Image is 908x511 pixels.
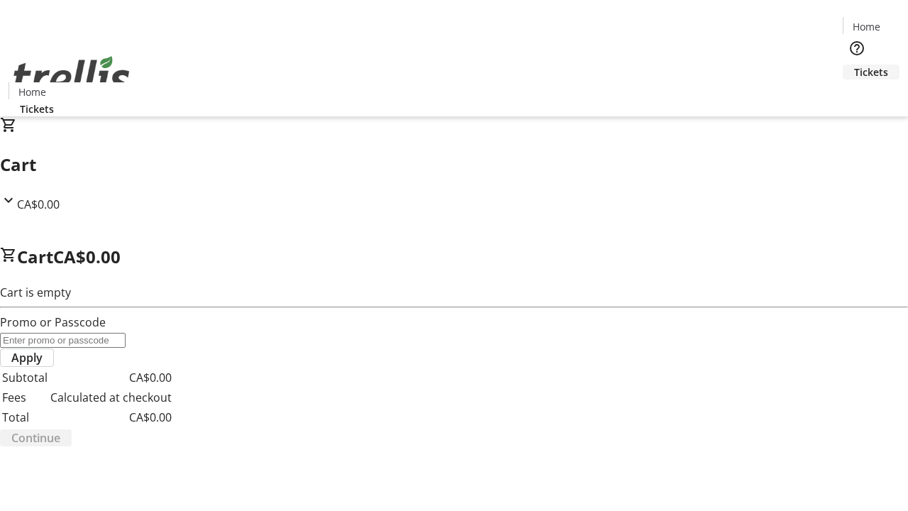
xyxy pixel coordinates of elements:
[9,101,65,116] a: Tickets
[1,368,48,387] td: Subtotal
[50,408,172,427] td: CA$0.00
[1,388,48,407] td: Fees
[11,349,43,366] span: Apply
[53,245,121,268] span: CA$0.00
[1,408,48,427] td: Total
[20,101,54,116] span: Tickets
[9,84,55,99] a: Home
[17,197,60,212] span: CA$0.00
[18,84,46,99] span: Home
[9,40,135,111] img: Orient E2E Organization lpDLnQB6nZ's Logo
[50,388,172,407] td: Calculated at checkout
[854,65,888,79] span: Tickets
[843,79,871,108] button: Cart
[853,19,880,34] span: Home
[843,19,889,34] a: Home
[843,34,871,62] button: Help
[843,65,899,79] a: Tickets
[50,368,172,387] td: CA$0.00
